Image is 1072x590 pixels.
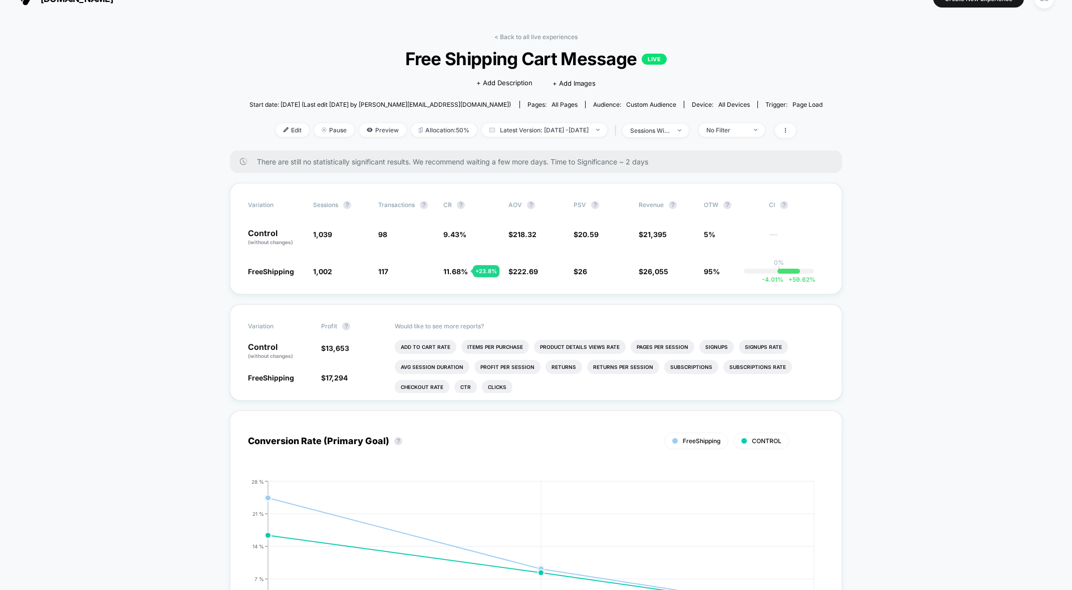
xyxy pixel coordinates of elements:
[704,230,715,239] span: 5%
[395,322,825,330] p: Would like to see more reports?
[326,344,349,352] span: 13,653
[630,127,670,134] div: sessions with impression
[248,239,293,245] span: (without changes)
[754,129,757,131] img: end
[780,201,788,209] button: ?
[443,267,468,276] span: 11.68 %
[378,267,388,276] span: 117
[248,229,303,246] p: Control
[752,437,781,445] span: CONTROL
[699,340,734,354] li: Signups
[513,267,538,276] span: 222.69
[639,267,668,276] span: $
[508,201,522,209] span: AOV
[704,201,759,209] span: OTW
[313,201,338,209] span: Sessions
[683,437,720,445] span: FreeShipping
[461,340,529,354] li: Items Per Purchase
[792,101,823,108] span: Page Load
[591,201,599,209] button: ?
[248,343,311,360] p: Control
[249,101,511,108] span: Start date: [DATE] (Last edit [DATE] by [PERSON_NAME][EMAIL_ADDRESS][DOMAIN_NAME])
[278,48,794,69] span: Free Shipping Cart Message
[313,267,332,276] span: 1,002
[419,127,423,133] img: rebalance
[706,126,746,134] div: No Filter
[326,373,348,382] span: 17,294
[762,276,783,283] span: -4.01 %
[626,101,676,108] span: Custom Audience
[639,201,664,209] span: Revenue
[489,127,495,132] img: calendar
[527,101,578,108] div: Pages:
[482,380,512,394] li: Clicks
[476,78,532,88] span: + Add Description
[552,101,578,108] span: all pages
[395,380,449,394] li: Checkout Rate
[378,230,387,239] span: 98
[342,322,350,330] button: ?
[248,267,294,276] span: FreeShipping
[513,230,537,239] span: 218.32
[248,373,294,382] span: FreeShipping
[769,201,824,209] span: CI
[642,54,667,65] p: LIVE
[723,201,731,209] button: ?
[482,123,607,137] span: Latest Version: [DATE] - [DATE]
[454,380,477,394] li: Ctr
[684,101,757,108] span: Device:
[612,123,623,138] span: |
[314,123,354,137] span: Pause
[578,267,587,276] span: 26
[643,267,668,276] span: 26,055
[678,129,681,131] img: end
[313,230,332,239] span: 1,039
[534,340,626,354] li: Product Details Views Rate
[669,201,677,209] button: ?
[474,360,541,374] li: Profit Per Session
[254,575,264,581] tspan: 7 %
[378,201,415,209] span: Transactions
[774,259,784,266] p: 0%
[411,123,477,137] span: Allocation: 50%
[593,101,676,108] div: Audience:
[718,101,750,108] span: all devices
[494,33,578,41] a: < Back to all live experiences
[508,267,538,276] span: $
[508,230,537,239] span: $
[574,230,599,239] span: $
[394,437,402,445] button: ?
[276,123,309,137] span: Edit
[596,129,600,131] img: end
[321,373,348,382] span: $
[395,340,456,354] li: Add To Cart Rate
[252,543,264,549] tspan: 14 %
[443,201,452,209] span: CR
[639,230,667,239] span: $
[473,265,499,277] div: + 23.8 %
[257,157,822,166] span: There are still no statistically significant results. We recommend waiting a few more days . Time...
[778,266,780,274] p: |
[574,201,586,209] span: PSV
[248,201,303,209] span: Variation
[343,201,351,209] button: ?
[321,344,349,352] span: $
[457,201,465,209] button: ?
[395,360,469,374] li: Avg Session Duration
[359,123,406,137] span: Preview
[546,360,582,374] li: Returns
[587,360,659,374] li: Returns Per Session
[765,101,823,108] div: Trigger:
[704,267,720,276] span: 95%
[248,353,293,359] span: (without changes)
[553,79,596,87] span: + Add Images
[578,230,599,239] span: 20.59
[664,360,718,374] li: Subscriptions
[723,360,792,374] li: Subscriptions Rate
[783,276,816,283] span: 59.62 %
[251,478,264,484] tspan: 28 %
[788,276,792,283] span: +
[769,232,824,246] span: ---
[443,230,466,239] span: 9.43 %
[322,127,327,132] img: end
